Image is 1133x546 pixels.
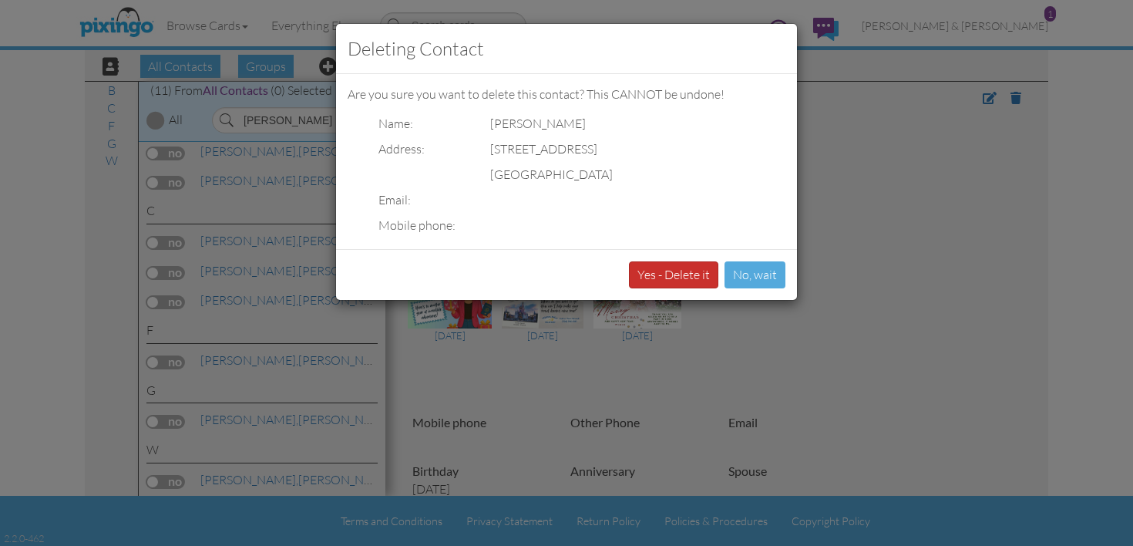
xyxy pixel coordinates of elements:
td: Name: [348,111,459,136]
td: Address: [348,136,459,162]
td: Email: [348,187,459,213]
h3: Deleting Contact [348,35,785,62]
td: Mobile phone: [348,213,459,238]
button: Yes - Delete it [629,261,718,288]
td: [STREET_ADDRESS] [459,136,617,162]
td: [GEOGRAPHIC_DATA] [459,162,617,187]
button: No, wait [725,261,785,288]
p: Are you sure you want to delete this contact? This CANNOT be undone! [348,86,785,103]
td: [PERSON_NAME] [459,111,617,136]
